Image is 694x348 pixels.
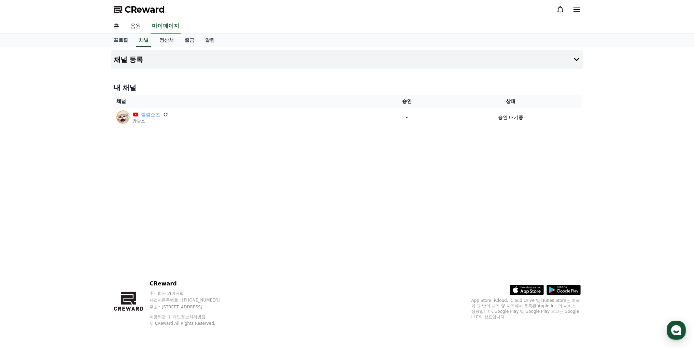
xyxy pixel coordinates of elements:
p: App Store, iCloud, iCloud Drive 및 iTunes Store는 미국과 그 밖의 나라 및 지역에서 등록된 Apple Inc.의 서비스 상표입니다. Goo... [471,298,581,320]
th: 채널 [114,95,373,108]
p: 승인 대기중 [498,114,523,121]
a: CReward [114,4,165,15]
h4: 채널 등록 [114,56,143,63]
p: @깔쇼 [133,118,168,124]
button: 채널 등록 [111,50,583,69]
a: 홈 [108,19,125,34]
a: 출금 [179,34,200,47]
p: © CReward All Rights Reserved. [150,321,233,326]
a: 채널 [136,34,151,47]
a: 프로필 [108,34,133,47]
th: 승인 [373,95,441,108]
a: 알림 [200,34,220,47]
p: 사업자등록번호 : [PHONE_NUMBER] [150,297,233,303]
p: CReward [150,280,233,288]
span: CReward [125,4,165,15]
a: 정산서 [154,34,179,47]
a: 음원 [125,19,146,34]
p: 주식회사 와이피랩 [150,291,233,296]
p: 주소 : [STREET_ADDRESS] [150,304,233,310]
a: 이용약관 [150,314,171,319]
a: 개인정보처리방침 [173,314,206,319]
th: 상태 [441,95,580,108]
img: 깔깔쇼츠 [116,110,130,124]
p: - [376,114,438,121]
h4: 내 채널 [114,83,581,92]
a: 마이페이지 [151,19,181,34]
a: 깔깔쇼츠 [141,111,160,118]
